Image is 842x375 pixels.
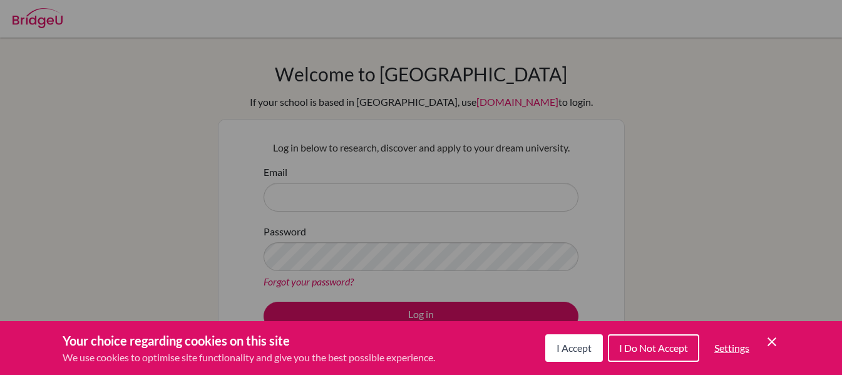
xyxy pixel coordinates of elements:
p: We use cookies to optimise site functionality and give you the best possible experience. [63,350,435,365]
button: I Accept [545,334,603,362]
span: I Do Not Accept [619,342,688,354]
h3: Your choice regarding cookies on this site [63,331,435,350]
button: I Do Not Accept [608,334,699,362]
button: Save and close [764,334,779,349]
button: Settings [704,336,759,361]
span: I Accept [557,342,592,354]
span: Settings [714,342,749,354]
